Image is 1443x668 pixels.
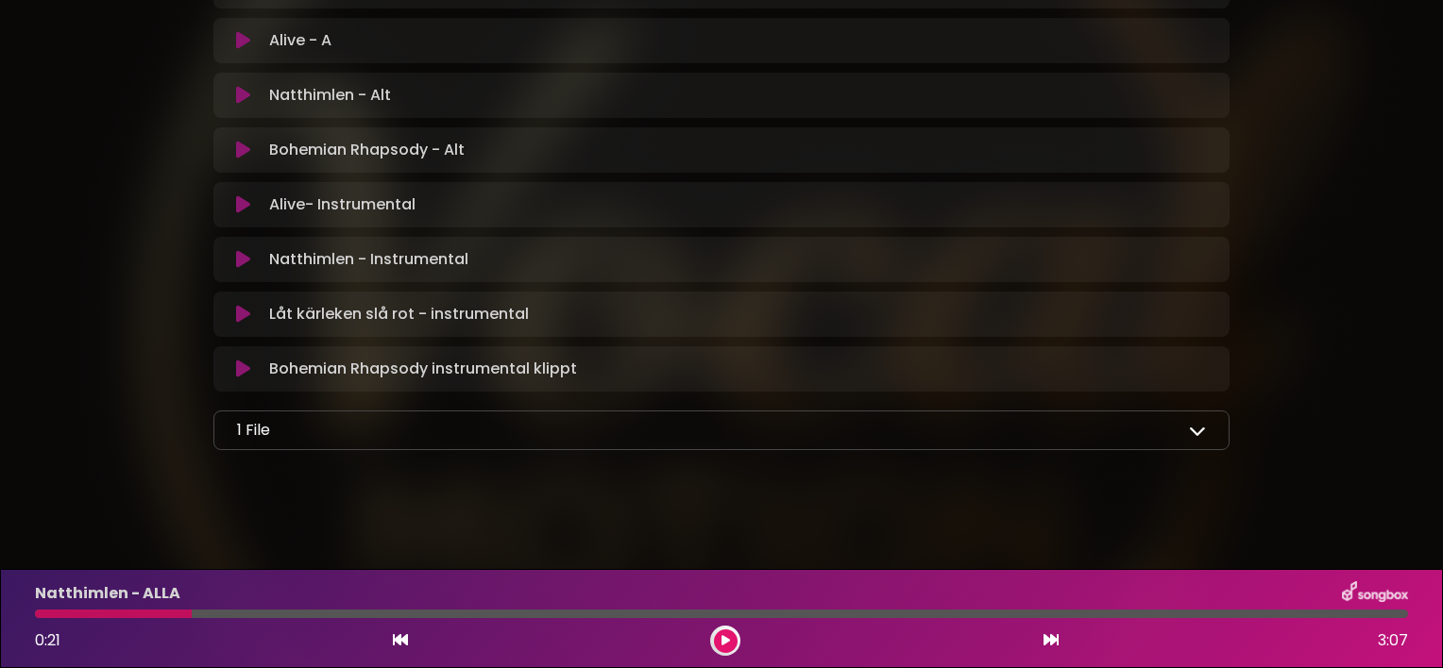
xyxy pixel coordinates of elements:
[269,139,465,161] p: Bohemian Rhapsody - Alt
[269,29,331,52] p: Alive - A
[237,419,270,442] p: 1 File
[269,303,529,326] p: Låt kärleken slå rot - instrumental
[269,193,416,216] p: Alive- Instrumental
[269,84,391,107] p: Natthimlen - Alt
[269,358,577,380] p: Bohemian Rhapsody instrumental klippt
[269,248,468,271] p: Natthimlen - Instrumental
